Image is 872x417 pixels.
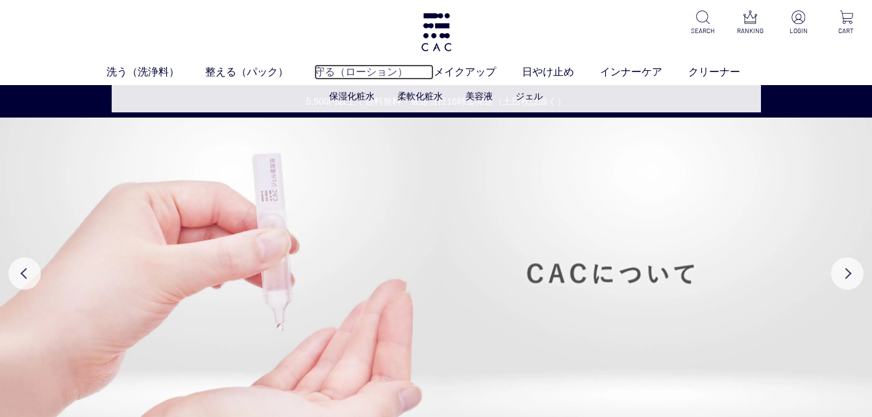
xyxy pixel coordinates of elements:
p: LOGIN [783,26,814,36]
a: 日やけ止め [522,64,600,80]
button: Previous [8,257,41,290]
a: インナーケア [600,64,688,80]
a: 5,500円以上で送料無料・最短当日16時迄発送（土日祝は除く） [1,95,871,108]
p: CART [831,26,862,36]
a: メイクアップ [434,64,522,80]
a: 美容液 [466,91,493,101]
button: Next [831,257,864,290]
p: SEARCH [687,26,717,36]
a: SEARCH [687,10,717,36]
a: RANKING [735,10,766,36]
a: 保湿化粧水 [329,91,375,101]
a: クリーナー [688,64,766,80]
a: 洗う（洗浄料） [106,64,205,80]
p: RANKING [735,26,766,36]
a: 守る（ローション） [314,64,434,80]
a: 柔軟化粧水 [397,91,443,101]
a: CART [831,10,862,36]
a: ジェル [516,91,543,101]
img: logo [419,13,453,51]
a: LOGIN [783,10,814,36]
a: 整える（パック） [205,64,314,80]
